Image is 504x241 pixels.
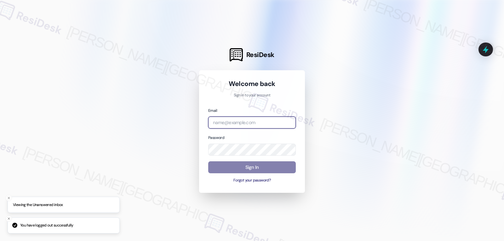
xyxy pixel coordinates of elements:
input: name@example.com [208,117,296,129]
label: Password [208,135,224,140]
p: Sign in to your account [208,93,296,98]
button: Close toast [6,195,12,201]
label: Email [208,108,217,113]
img: ResiDesk Logo [230,48,243,61]
button: Forgot your password? [208,178,296,183]
p: Viewing the Unanswered inbox [13,202,63,208]
button: Sign In [208,161,296,174]
p: You have logged out successfully [20,223,73,228]
span: ResiDesk [246,50,274,59]
h1: Welcome back [208,79,296,88]
button: Close toast [6,215,12,222]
